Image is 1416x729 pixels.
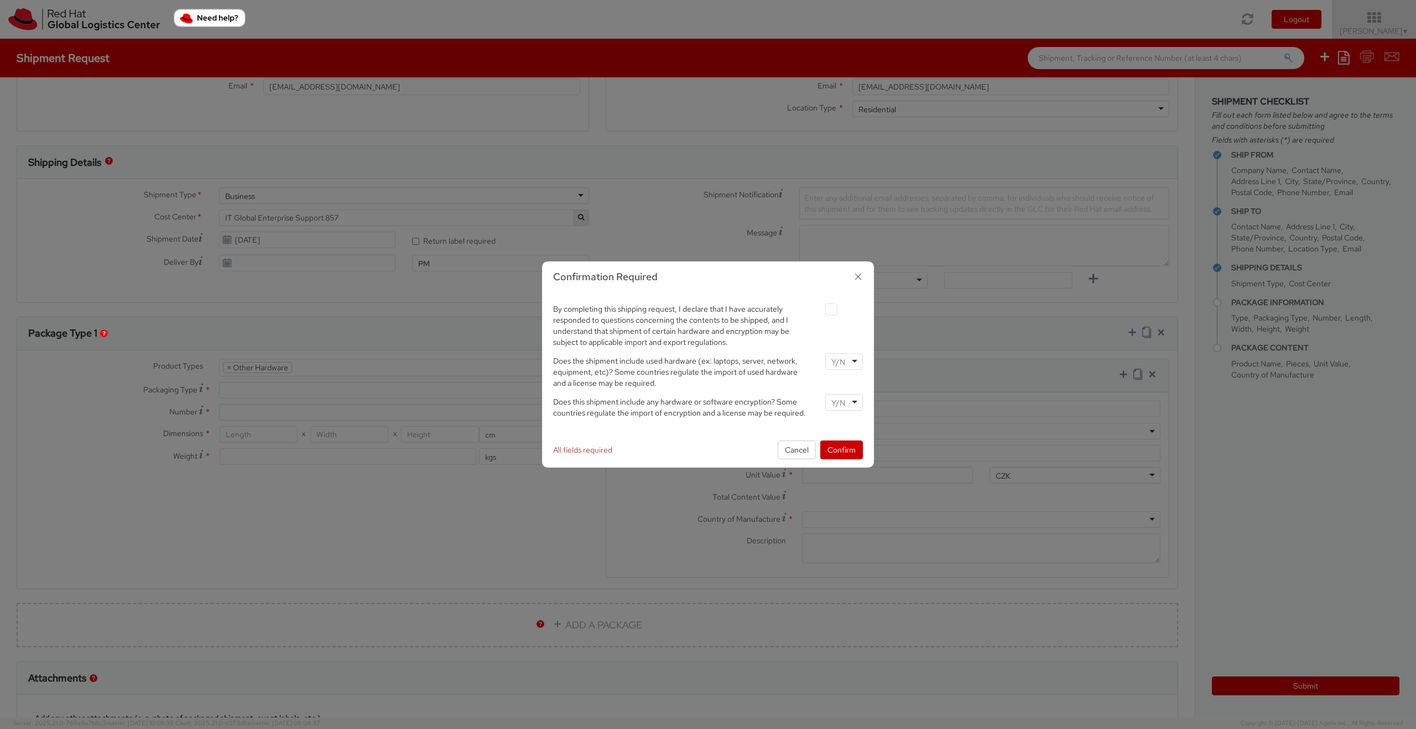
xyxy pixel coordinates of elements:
input: Y/N [831,397,847,408]
button: Need help? [174,9,246,27]
input: Y/N [831,356,847,368]
button: Cancel [778,440,816,459]
button: Confirm [820,440,863,459]
span: Does the shipment include used hardware (ex: laptops, server, network, equipment, etc)? Some coun... [553,356,798,388]
h3: Confirmation Required [553,270,863,284]
span: All fields required [553,445,612,455]
span: By completing this shipping request, I declare that I have accurately responded to questions conc... [553,304,789,347]
span: Does this shipment include any hardware or software encryption? Some countries regulate the impor... [553,397,806,418]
